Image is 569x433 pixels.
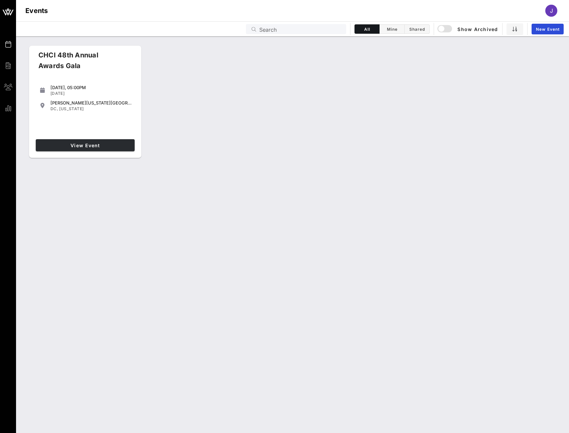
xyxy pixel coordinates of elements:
[50,100,132,105] div: [PERSON_NAME][US_STATE][GEOGRAPHIC_DATA]
[50,106,58,111] span: DC,
[59,106,84,111] span: [US_STATE]
[532,24,564,34] a: New Event
[359,27,375,32] span: All
[33,50,127,76] div: CHCI 48th Annual Awards Gala
[384,27,400,32] span: Mine
[405,24,430,34] button: Shared
[50,91,132,96] div: [DATE]
[38,143,132,148] span: View Event
[36,139,135,151] a: View Event
[545,5,557,17] div: J
[354,24,380,34] button: All
[536,27,560,32] span: New Event
[380,24,405,34] button: Mine
[50,85,132,90] div: [DATE], 05:00PM
[409,27,425,32] span: Shared
[550,7,553,14] span: J
[438,23,498,35] button: Show Archived
[25,5,48,16] h1: Events
[438,25,498,33] span: Show Archived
